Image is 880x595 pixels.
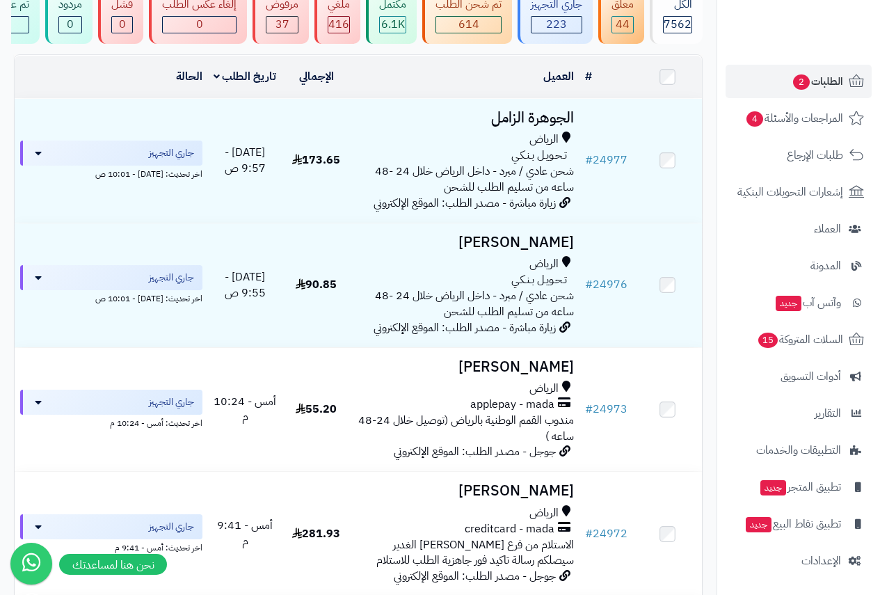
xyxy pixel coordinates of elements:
span: [DATE] - 9:55 ص [225,269,266,301]
div: اخر تحديث: [DATE] - 10:01 ص [20,166,202,180]
span: 2 [793,74,810,90]
span: 281.93 [292,525,340,542]
span: جاري التجهيز [149,520,194,534]
span: 55.20 [296,401,337,418]
a: التقارير [726,397,872,430]
span: وآتس آب [774,293,841,312]
span: تطبيق المتجر [759,477,841,497]
span: مندوب القمم الوطنية بالرياض (توصيل خلال 24-48 ساعه ) [358,412,574,445]
span: طلبات الإرجاع [787,145,843,165]
span: جوجل - مصدر الطلب: الموقع الإلكتروني [394,443,556,460]
a: الإعدادات [726,544,872,578]
span: # [585,525,593,542]
span: الرياض [529,132,559,148]
span: تطبيق نقاط البيع [744,514,841,534]
a: وآتس آبجديد [726,286,872,319]
a: أدوات التسويق [726,360,872,393]
span: جاري التجهيز [149,146,194,160]
span: جديد [760,480,786,495]
a: الحالة [176,68,202,85]
span: [DATE] - 9:57 ص [225,144,266,177]
span: جاري التجهيز [149,395,194,409]
span: شحن عادي / مبرد - داخل الرياض خلال 24 -48 ساعه من تسليم الطلب للشحن [375,287,574,320]
div: 44 [612,17,633,33]
div: اخر تحديث: أمس - 9:41 م [20,539,202,554]
span: 6.1K [381,16,405,33]
h3: [PERSON_NAME] [356,483,574,499]
a: إشعارات التحويلات البنكية [726,175,872,209]
span: المدونة [810,256,841,276]
span: # [585,276,593,293]
div: 0 [59,17,81,33]
span: الاستلام من فرع [PERSON_NAME] الغدير سيصلكم رسالة تاكيد فور جاهزية الطلب للاستلام [376,537,574,569]
span: السلات المتروكة [757,330,843,349]
span: أمس - 10:24 م [214,393,276,426]
a: الطلبات2 [726,65,872,98]
a: #24977 [585,152,627,168]
span: الطلبات [792,72,843,91]
span: جديد [746,517,771,532]
span: 416 [328,16,349,33]
span: زيارة مباشرة - مصدر الطلب: الموقع الإلكتروني [374,319,556,336]
a: #24976 [585,276,627,293]
a: طلبات الإرجاع [726,138,872,172]
div: 223 [531,17,582,33]
h3: الجوهرة الزامل [356,110,574,126]
a: تطبيق نقاط البيعجديد [726,507,872,541]
span: 614 [458,16,479,33]
div: 614 [436,17,501,33]
span: creditcard - mada [465,521,554,537]
a: #24973 [585,401,627,418]
span: الرياض [529,381,559,397]
span: 173.65 [292,152,340,168]
a: السلات المتروكة15 [726,323,872,356]
span: زيارة مباشرة - مصدر الطلب: الموقع الإلكتروني [374,195,556,212]
span: المراجعات والأسئلة [745,109,843,128]
a: # [585,68,592,85]
img: logo-2.png [785,38,867,67]
span: # [585,152,593,168]
span: أدوات التسويق [781,367,841,386]
span: applepay - mada [470,397,554,413]
div: اخر تحديث: أمس - 10:24 م [20,415,202,429]
span: التطبيقات والخدمات [756,441,841,460]
span: الرياض [529,505,559,521]
span: 15 [758,333,778,348]
span: إشعارات التحويلات البنكية [737,182,843,202]
span: 37 [275,16,289,33]
h3: [PERSON_NAME] [356,359,574,375]
span: 7562 [664,16,691,33]
div: 416 [328,17,349,33]
span: الإعدادات [801,551,841,571]
span: الرياض [529,256,559,272]
span: 90.85 [296,276,337,293]
span: 4 [746,111,763,127]
span: 0 [67,16,74,33]
span: 0 [196,16,203,33]
a: الإجمالي [299,68,334,85]
span: أمس - 9:41 م [217,517,273,550]
span: جوجل - مصدر الطلب: الموقع الإلكتروني [394,568,556,585]
h3: [PERSON_NAME] [356,235,574,251]
span: تـحـويـل بـنـكـي [511,272,567,288]
div: 0 [163,17,236,33]
span: # [585,401,593,418]
div: اخر تحديث: [DATE] - 10:01 ص [20,290,202,305]
a: العملاء [726,212,872,246]
a: المراجعات والأسئلة4 [726,102,872,135]
a: المدونة [726,249,872,283]
span: جديد [776,296,801,311]
a: تطبيق المتجرجديد [726,470,872,504]
a: #24972 [585,525,627,542]
span: 0 [119,16,126,33]
span: تـحـويـل بـنـكـي [511,148,567,164]
a: العميل [543,68,574,85]
span: العملاء [814,219,841,239]
span: جاري التجهيز [149,271,194,285]
span: 223 [546,16,567,33]
span: 44 [616,16,630,33]
div: 37 [266,17,298,33]
a: التطبيقات والخدمات [726,434,872,467]
span: شحن عادي / مبرد - داخل الرياض خلال 24 -48 ساعه من تسليم الطلب للشحن [375,163,574,196]
div: 0 [112,17,132,33]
